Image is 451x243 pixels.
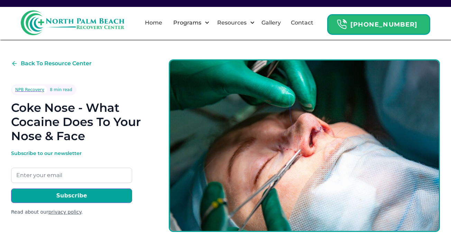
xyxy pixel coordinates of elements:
div: Read about our . [11,208,132,216]
a: Home [141,12,166,34]
div: NPB Recovery [15,86,44,93]
div: Resources [211,12,257,34]
a: Contact [287,12,317,34]
a: Gallery [257,12,285,34]
a: Header Calendar Icons[PHONE_NUMBER] [327,11,430,35]
strong: [PHONE_NUMBER] [350,21,417,28]
form: Email Form [11,150,132,216]
input: Enter your email [11,168,132,183]
div: Resources [215,19,248,27]
a: NPB Recovery [12,86,47,94]
div: Programs [172,19,203,27]
input: Subscribe [11,188,132,203]
div: 8 min read [50,86,72,93]
img: Header Calendar Icons [337,19,347,30]
h1: Coke Nose - What Cocaine Does To Your Nose & Face [11,101,147,143]
div: Programs [167,12,211,34]
div: Back To Resource Center [21,59,92,68]
div: Subscribe to our newsletter [11,150,132,157]
a: Back To Resource Center [11,59,92,68]
a: privacy policy [48,209,81,215]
